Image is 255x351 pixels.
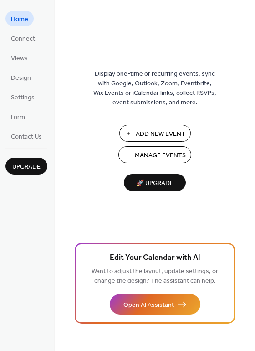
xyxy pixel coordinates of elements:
[118,146,191,163] button: Manage Events
[124,174,186,191] button: 🚀 Upgrade
[110,294,200,315] button: Open AI Assistant
[119,125,191,142] button: Add New Event
[11,93,35,103] span: Settings
[5,31,41,46] a: Connect
[93,69,216,108] span: Display one-time or recurring events, sync with Google, Outlook, Zoom, Eventbrite, Wix Events or ...
[5,89,40,104] a: Settings
[11,54,28,63] span: Views
[5,109,31,124] a: Form
[135,151,186,160] span: Manage Events
[11,73,31,83] span: Design
[11,15,28,24] span: Home
[11,34,35,44] span: Connect
[5,50,33,65] a: Views
[5,158,47,175] button: Upgrade
[5,11,34,26] a: Home
[136,129,185,139] span: Add New Event
[11,132,42,142] span: Contact Us
[5,129,47,144] a: Contact Us
[123,300,174,310] span: Open AI Assistant
[92,265,218,287] span: Want to adjust the layout, update settings, or change the design? The assistant can help.
[12,162,41,172] span: Upgrade
[5,70,36,85] a: Design
[110,252,200,264] span: Edit Your Calendar with AI
[129,177,180,190] span: 🚀 Upgrade
[11,113,25,122] span: Form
